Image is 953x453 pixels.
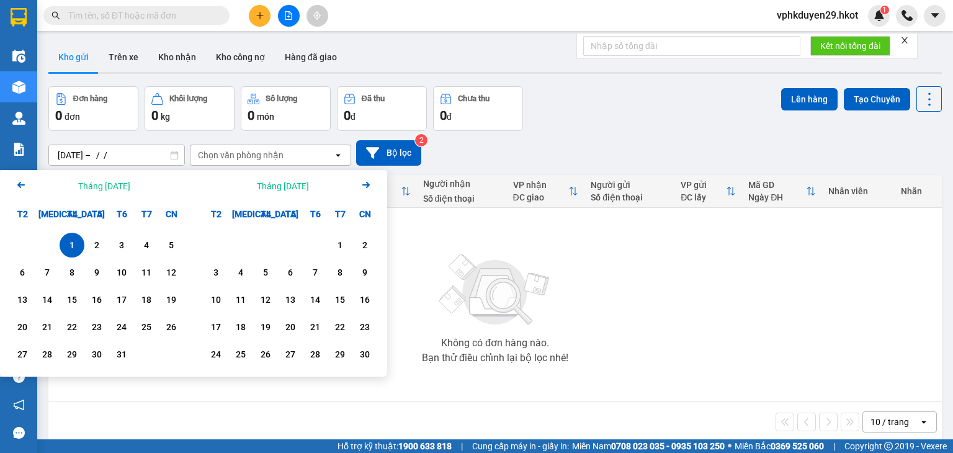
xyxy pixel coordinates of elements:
div: Choose Thứ Hai, tháng 11 3 2025. It's available. [204,260,228,285]
div: 20 [14,320,31,334]
span: 1 [882,6,887,14]
div: Choose Thứ Sáu, tháng 10 24 2025. It's available. [109,315,134,339]
svg: Arrow Left [14,177,29,192]
div: Choose Thứ Năm, tháng 10 9 2025. It's available. [84,260,109,285]
div: T5 [84,202,109,226]
th: Toggle SortBy [742,175,822,208]
div: Choose Thứ Bảy, tháng 11 15 2025. It's available. [328,287,352,312]
button: aim [306,5,328,27]
span: caret-down [929,10,941,21]
div: ĐC giao [513,192,569,202]
div: Số điện thoại [591,192,668,202]
span: copyright [884,442,893,451]
div: 19 [257,320,274,334]
div: Choose Thứ Tư, tháng 11 5 2025. It's available. [253,260,278,285]
span: đ [351,112,356,122]
div: 18 [232,320,249,334]
img: icon-new-feature [874,10,885,21]
div: 30 [356,347,374,362]
div: 13 [282,292,299,307]
div: 22 [331,320,349,334]
div: Choose Thứ Năm, tháng 10 2 2025. It's available. [84,233,109,258]
div: 9 [88,265,105,280]
div: 25 [232,347,249,362]
div: Choose Thứ Hai, tháng 10 20 2025. It's available. [10,315,35,339]
div: 29 [63,347,81,362]
div: 11 [232,292,249,307]
div: T6 [109,202,134,226]
div: 20 [282,320,299,334]
div: Choose Thứ Năm, tháng 11 6 2025. It's available. [278,260,303,285]
svg: Arrow Right [359,177,374,192]
div: Bạn thử điều chỉnh lại bộ lọc nhé! [422,353,568,363]
div: Choose Thứ Tư, tháng 10 15 2025. It's available. [60,287,84,312]
div: 15 [63,292,81,307]
div: 1 [63,238,81,253]
img: warehouse-icon [12,50,25,63]
span: 0 [440,108,447,123]
div: Nhãn [901,186,936,196]
span: món [257,112,274,122]
div: Tháng [DATE] [257,180,309,192]
div: Choose Thứ Sáu, tháng 10 10 2025. It's available. [109,260,134,285]
button: caret-down [924,5,946,27]
div: Choose Thứ Hai, tháng 10 6 2025. It's available. [10,260,35,285]
div: Choose Thứ Năm, tháng 10 23 2025. It's available. [84,315,109,339]
div: Choose Thứ Bảy, tháng 10 4 2025. It's available. [134,233,159,258]
div: Choose Thứ Năm, tháng 11 13 2025. It's available. [278,287,303,312]
div: Choose Thứ Bảy, tháng 10 18 2025. It's available. [134,287,159,312]
div: [MEDICAL_DATA] [228,202,253,226]
div: 10 [207,292,225,307]
div: Choose Thứ Tư, tháng 10 8 2025. It's available. [60,260,84,285]
div: 22 [63,320,81,334]
sup: 2 [415,134,427,146]
button: Khối lượng0kg [145,86,235,131]
div: Choose Thứ Bảy, tháng 11 29 2025. It's available. [328,342,352,367]
strong: 0708 023 035 - 0935 103 250 [611,441,725,451]
div: ĐC lấy [681,192,726,202]
div: Choose Thứ Tư, tháng 11 19 2025. It's available. [253,315,278,339]
input: Nhập số tổng đài [583,36,800,56]
div: 7 [38,265,56,280]
img: warehouse-icon [12,81,25,94]
input: Select a date range. [49,145,184,165]
div: Choose Thứ Tư, tháng 10 22 2025. It's available. [60,315,84,339]
div: T5 [278,202,303,226]
div: Khối lượng [169,94,207,103]
div: 3 [113,238,130,253]
img: logo-vxr [11,8,27,27]
div: Choose Thứ Năm, tháng 10 30 2025. It's available. [84,342,109,367]
div: Choose Thứ Ba, tháng 11 11 2025. It's available. [228,287,253,312]
button: Hàng đã giao [275,42,347,72]
div: 26 [257,347,274,362]
button: Tạo Chuyến [844,88,910,110]
div: Choose Thứ Tư, tháng 11 26 2025. It's available. [253,342,278,367]
div: Choose Chủ Nhật, tháng 11 23 2025. It's available. [352,315,377,339]
div: Choose Chủ Nhật, tháng 10 5 2025. It's available. [159,233,184,258]
span: vphkduyen29.hkot [767,7,868,23]
span: | [461,439,463,453]
button: Kho nhận [148,42,206,72]
div: 15 [331,292,349,307]
th: Toggle SortBy [507,175,585,208]
div: VP nhận [513,180,569,190]
div: 17 [207,320,225,334]
div: CN [159,202,184,226]
input: Tìm tên, số ĐT hoặc mã đơn [68,9,215,22]
span: 0 [55,108,62,123]
div: Choose Thứ Bảy, tháng 10 25 2025. It's available. [134,315,159,339]
div: 27 [14,347,31,362]
div: 27 [282,347,299,362]
div: Choose Thứ Bảy, tháng 11 22 2025. It's available. [328,315,352,339]
div: 28 [306,347,324,362]
div: Choose Thứ Hai, tháng 11 17 2025. It's available. [204,315,228,339]
div: 21 [306,320,324,334]
span: kg [161,112,170,122]
div: 26 [163,320,180,334]
button: file-add [278,5,300,27]
div: 4 [138,238,155,253]
div: T7 [328,202,352,226]
div: 23 [356,320,374,334]
div: Choose Thứ Ba, tháng 11 25 2025. It's available. [228,342,253,367]
div: 2 [88,238,105,253]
